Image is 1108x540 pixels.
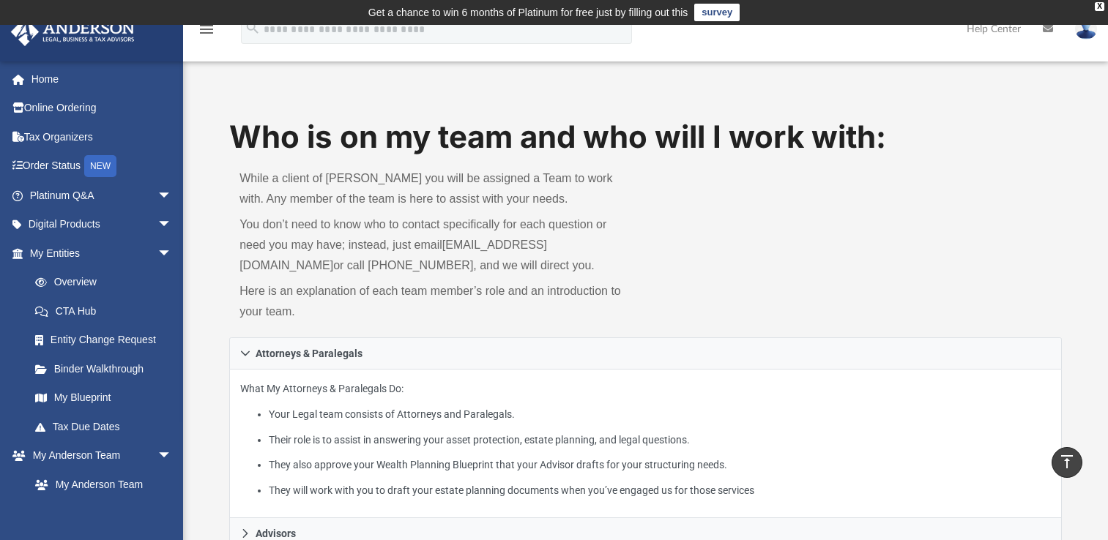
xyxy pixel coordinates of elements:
[239,239,547,271] a: [EMAIL_ADDRESS][DOMAIN_NAME]
[1075,18,1097,40] img: User Pic
[21,383,187,413] a: My Blueprint
[21,412,194,441] a: Tax Due Dates
[10,122,194,151] a: Tax Organizers
[256,528,296,539] span: Advisors
[256,348,362,359] span: Attorneys & Paralegals
[229,370,1062,518] div: Attorneys & Paralegals
[21,268,194,297] a: Overview
[21,470,179,499] a: My Anderson Team
[239,168,635,209] p: While a client of [PERSON_NAME] you will be assigned a Team to work with. Any member of the team ...
[10,441,187,470] a: My Anderson Teamarrow_drop_down
[269,431,1051,449] li: Their role is to assist in answering your asset protection, estate planning, and legal questions.
[10,64,194,94] a: Home
[10,210,194,239] a: Digital Productsarrow_drop_down
[198,20,215,38] i: menu
[10,239,194,268] a: My Entitiesarrow_drop_down
[240,380,1051,499] p: What My Attorneys & Paralegals Do:
[10,151,194,181] a: Order StatusNEW
[368,4,688,21] div: Get a chance to win 6 months of Platinum for free just by filling out this
[157,181,187,211] span: arrow_drop_down
[694,4,740,21] a: survey
[7,18,139,46] img: Anderson Advisors Platinum Portal
[1052,447,1082,478] a: vertical_align_top
[157,441,187,471] span: arrow_drop_down
[10,94,194,123] a: Online Ordering
[198,28,215,38] a: menu
[229,116,1062,159] h1: Who is on my team and who will I work with:
[21,296,194,326] a: CTA Hub
[269,405,1051,424] li: Your Legal team consists of Attorneys and Paralegals.
[269,481,1051,500] li: They will work with you to draft your estate planning documents when you’ve engaged us for those ...
[239,281,635,322] p: Here is an explanation of each team member’s role and an introduction to your team.
[245,20,261,36] i: search
[157,239,187,269] span: arrow_drop_down
[269,456,1051,474] li: They also approve your Wealth Planning Blueprint that your Advisor drafts for your structuring ne...
[239,214,635,276] p: You don’t need to know who to contact specifically for each question or need you may have; instea...
[21,354,194,383] a: Binder Walkthrough
[1095,2,1104,11] div: close
[21,326,194,355] a: Entity Change Request
[84,155,116,177] div: NEW
[10,181,194,210] a: Platinum Q&Aarrow_drop_down
[157,210,187,240] span: arrow_drop_down
[229,337,1062,370] a: Attorneys & Paralegals
[1058,453,1076,470] i: vertical_align_top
